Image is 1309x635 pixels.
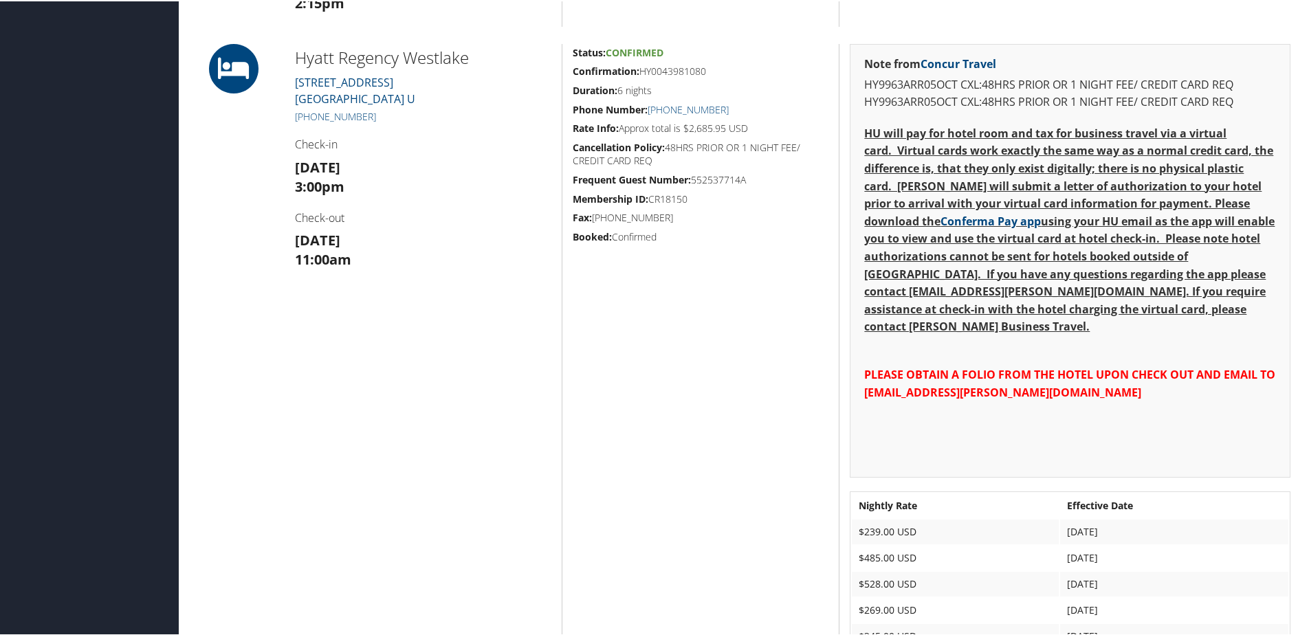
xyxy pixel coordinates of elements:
h4: Check-out [295,209,551,224]
a: Conferma Pay app [940,212,1041,227]
h5: Approx total is $2,685.95 USD [573,120,828,134]
strong: Phone Number: [573,102,648,115]
strong: [DATE] [295,157,340,175]
strong: 3:00pm [295,176,344,194]
td: [DATE] [1060,597,1288,621]
td: $239.00 USD [852,518,1059,543]
strong: Status: [573,45,606,58]
strong: Booked: [573,229,612,242]
th: Effective Date [1060,492,1288,517]
h5: Confirmed [573,229,828,243]
a: [STREET_ADDRESS][GEOGRAPHIC_DATA] U [295,74,415,105]
h5: CR18150 [573,191,828,205]
span: PLEASE OBTAIN A FOLIO FROM THE HOTEL UPON CHECK OUT AND EMAIL TO [EMAIL_ADDRESS][PERSON_NAME][DOM... [864,366,1275,399]
a: Concur Travel [921,55,996,70]
td: $485.00 USD [852,544,1059,569]
span: Confirmed [606,45,663,58]
a: [PHONE_NUMBER] [648,102,729,115]
td: [DATE] [1060,544,1288,569]
td: [DATE] [1060,518,1288,543]
h2: Hyatt Regency Westlake [295,45,551,68]
h5: [PHONE_NUMBER] [573,210,828,223]
strong: Note from [864,55,996,70]
strong: HU will pay for hotel room and tax for business travel via a virtual card. Virtual cards work exa... [864,124,1275,333]
h4: Check-in [295,135,551,151]
strong: [DATE] [295,230,340,248]
strong: Rate Info: [573,120,619,133]
td: $269.00 USD [852,597,1059,621]
p: HY9963ARR05OCT CXL:48HRS PRIOR OR 1 NIGHT FEE/ CREDIT CARD REQ HY9963ARR05OCT CXL:48HRS PRIOR OR ... [864,75,1276,110]
td: [DATE] [1060,570,1288,595]
td: $528.00 USD [852,570,1059,595]
strong: Confirmation: [573,63,639,76]
h5: 6 nights [573,82,828,96]
strong: Frequent Guest Number: [573,172,691,185]
h5: 48HRS PRIOR OR 1 NIGHT FEE/ CREDIT CARD REQ [573,140,828,166]
strong: Fax: [573,210,592,223]
h5: 552537714A [573,172,828,186]
h5: HY0043981080 [573,63,828,77]
th: Nightly Rate [852,492,1059,517]
strong: Cancellation Policy: [573,140,665,153]
strong: 11:00am [295,249,351,267]
a: [PHONE_NUMBER] [295,109,376,122]
strong: Membership ID: [573,191,648,204]
strong: Duration: [573,82,617,96]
